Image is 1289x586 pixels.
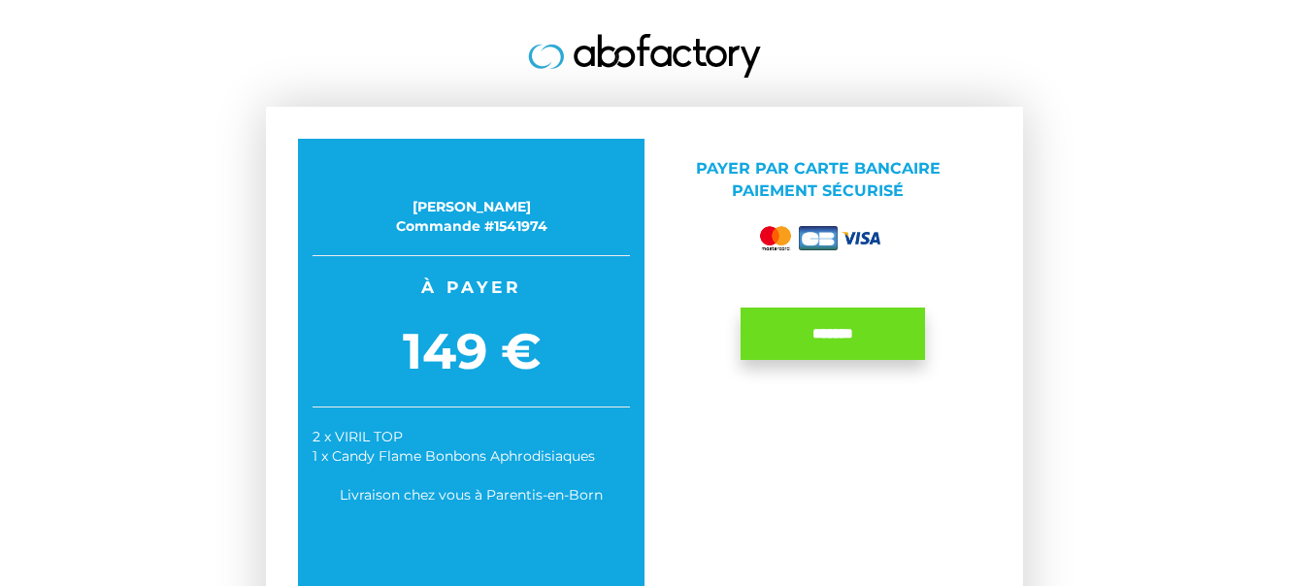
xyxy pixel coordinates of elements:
[313,427,630,466] div: 2 x VIRIL TOP 1 x Candy Flame Bonbons Aphrodisiaques
[313,276,630,299] span: À payer
[659,158,976,203] p: Payer par Carte bancaire
[528,34,761,78] img: logo.jpg
[313,316,630,387] span: 149 €
[842,232,880,244] img: visa.png
[756,222,795,254] img: mastercard.png
[313,197,630,216] div: [PERSON_NAME]
[732,181,904,200] span: Paiement sécurisé
[313,216,630,236] div: Commande #1541974
[799,226,838,250] img: cb.png
[313,485,630,505] div: Livraison chez vous à Parentis-en-Born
